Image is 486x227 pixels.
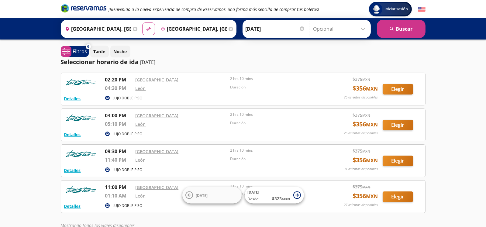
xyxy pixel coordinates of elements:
[64,95,81,102] button: Detalles
[94,48,105,55] p: Tarde
[113,131,143,137] p: LUJO DOBLE PISO
[382,6,411,12] span: Iniciar sesión
[61,4,106,15] a: Brand Logo
[230,120,322,126] p: Duración
[61,46,89,57] button: 0Filtros
[136,184,179,190] a: [GEOGRAPHIC_DATA]
[90,46,109,57] button: Tarde
[158,21,227,36] input: Buscar Destino
[105,84,133,92] p: 04:30 PM
[344,167,378,172] p: 31 asientos disponibles
[64,203,81,209] button: Detalles
[109,6,319,12] em: ¡Bienvenido a la nueva experiencia de compra de Reservamos, una forma más sencilla de comprar tus...
[230,112,322,117] p: 2 hrs 10 mins
[105,148,133,155] p: 09:30 PM
[64,131,81,138] button: Detalles
[353,191,378,201] span: $ 356
[136,157,146,163] a: León
[245,187,304,204] button: [DATE]Desde:$323MXN
[140,59,156,66] p: [DATE]
[353,156,378,165] span: $ 356
[105,120,133,128] p: 05:10 PM
[383,120,413,130] button: Elegir
[418,5,426,13] button: English
[230,76,322,81] p: 2 hrs 10 mins
[353,148,371,154] span: $ 375
[113,95,143,101] p: LUJO DOBLE PISO
[136,113,179,119] a: [GEOGRAPHIC_DATA]
[353,84,378,93] span: $ 356
[366,193,378,200] small: MXN
[282,197,290,201] small: MXN
[366,85,378,92] small: MXN
[64,184,98,196] img: RESERVAMOS
[105,192,133,199] p: 01:10 AM
[353,184,371,190] span: $ 375
[105,76,133,83] p: 02:20 PM
[230,84,322,90] p: Duración
[63,21,131,36] input: Buscar Origen
[105,156,133,163] p: 11:40 PM
[64,167,81,174] button: Detalles
[61,4,106,13] i: Brand Logo
[363,185,371,189] small: MXN
[230,156,322,162] p: Duración
[73,48,87,55] p: Filtros
[113,203,143,208] p: LUJO DOBLE PISO
[363,113,371,118] small: MXN
[64,148,98,160] img: RESERVAMOS
[353,76,371,82] span: $ 375
[366,121,378,128] small: MXN
[136,149,179,154] a: [GEOGRAPHIC_DATA]
[383,84,413,95] button: Elegir
[105,112,133,119] p: 03:00 PM
[248,190,260,195] span: [DATE]
[136,193,146,199] a: León
[353,120,378,129] span: $ 356
[136,85,146,91] a: León
[344,95,378,100] p: 25 asientos disponibles
[363,149,371,153] small: MXN
[344,131,378,136] p: 25 asientos disponibles
[366,157,378,164] small: MXN
[182,187,242,204] button: [DATE]
[383,156,413,166] button: Elegir
[353,112,371,118] span: $ 375
[87,44,89,49] span: 0
[246,21,305,36] input: Elegir Fecha
[363,77,371,82] small: MXN
[114,48,127,55] p: Noche
[136,77,179,83] a: [GEOGRAPHIC_DATA]
[110,46,130,57] button: Noche
[377,20,426,38] button: Buscar
[136,121,146,127] a: León
[105,184,133,191] p: 11:00 PM
[248,197,260,202] span: Desde:
[64,76,98,88] img: RESERVAMOS
[383,191,413,202] button: Elegir
[230,148,322,153] p: 2 hrs 10 mins
[64,112,98,124] img: RESERVAMOS
[344,202,378,208] p: 27 asientos disponibles
[61,57,139,67] p: Seleccionar horario de ida
[230,184,322,189] p: 2 hrs 10 mins
[113,167,143,173] p: LUJO DOBLE PISO
[196,193,208,198] span: [DATE]
[272,196,290,202] span: $ 323
[313,21,368,36] input: Opcional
